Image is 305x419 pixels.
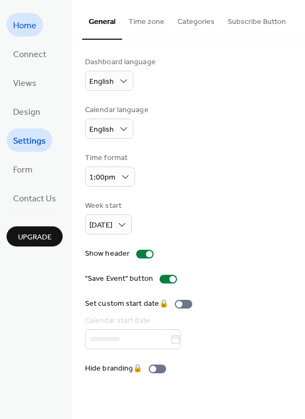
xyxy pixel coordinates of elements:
a: Contact Us [7,186,63,209]
span: Views [13,75,36,92]
a: Design [7,100,47,123]
div: Dashboard language [85,57,156,68]
a: Home [7,13,43,36]
div: Show header [85,248,130,260]
span: 1:00pm [89,170,115,185]
span: Design [13,104,40,121]
span: Connect [13,46,46,63]
span: Settings [13,133,46,150]
div: "Save Event" button [85,273,153,285]
span: Home [13,17,36,34]
span: Contact Us [13,190,56,207]
button: Upgrade [7,226,63,247]
a: Settings [7,128,52,152]
span: Form [13,162,33,178]
div: Time format [85,152,133,164]
span: English [89,75,114,89]
span: [DATE] [89,218,112,233]
div: Calendar language [85,104,149,116]
div: Week start [85,200,130,212]
a: Form [7,157,39,181]
span: Upgrade [18,232,52,243]
a: Connect [7,42,53,65]
a: Views [7,71,43,94]
span: English [89,122,114,137]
